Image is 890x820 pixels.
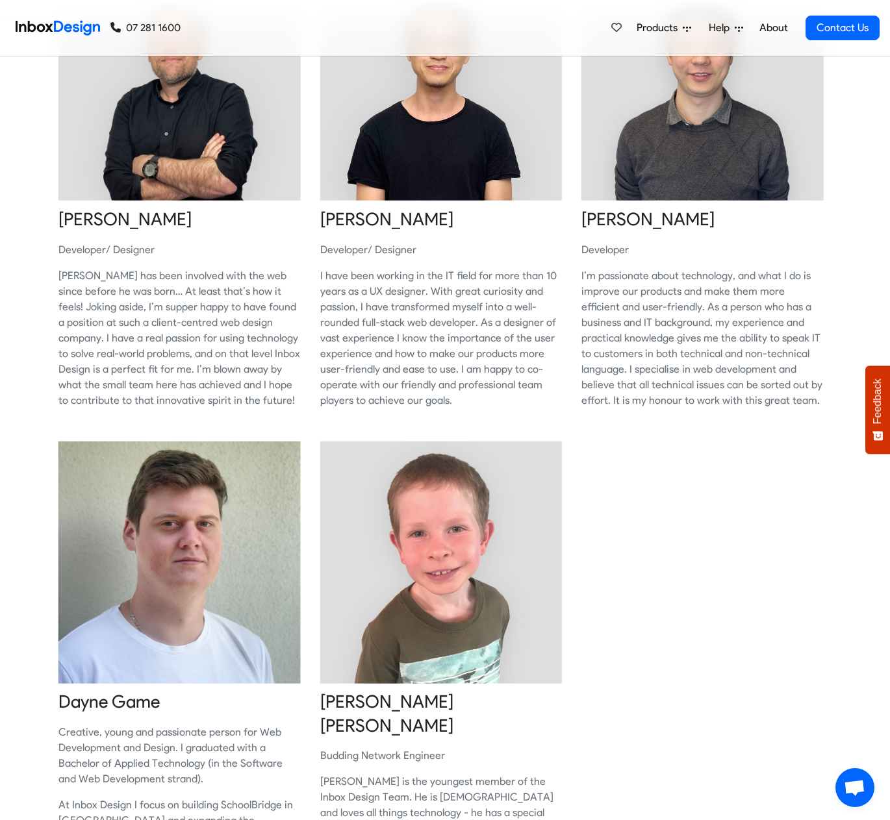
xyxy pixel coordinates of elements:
[58,242,301,258] p: Developer/ Designer
[709,20,735,36] span: Help
[704,15,748,41] a: Help
[631,15,696,41] a: Products
[865,366,890,454] button: Feedback - Show survey
[581,208,824,231] heading: [PERSON_NAME]
[806,16,880,40] a: Contact Us
[58,725,301,787] p: Creative, young and passionate person for Web Development and Design. I graduated with a Bachelor...
[320,208,563,231] heading: [PERSON_NAME]
[58,268,301,408] p: [PERSON_NAME] has been involved with the web since before he was born… At least that’s how it fee...
[320,748,563,764] p: Budding Network Engineer
[872,379,884,424] span: Feedback
[320,441,563,684] img: 2021_09_23_flynn.jpg
[320,268,563,408] p: I have been working in the IT field for more than 10 years as a UX designer. With great curiosity...
[58,690,301,714] heading: Dayne Game
[58,208,301,231] heading: [PERSON_NAME]
[581,242,824,258] p: ​Developer
[756,15,791,41] a: About
[58,441,301,684] img: 2024_01_10_1672534764314.jpeg
[320,242,563,258] p: Developer/ Designer
[637,20,683,36] span: Products
[835,768,874,807] a: Open chat
[581,268,824,408] p: I’m passionate about technology, and what I do is improve our products and make them more efficie...
[320,690,563,738] heading: [PERSON_NAME] [PERSON_NAME]
[110,20,181,36] a: 07 281 1600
